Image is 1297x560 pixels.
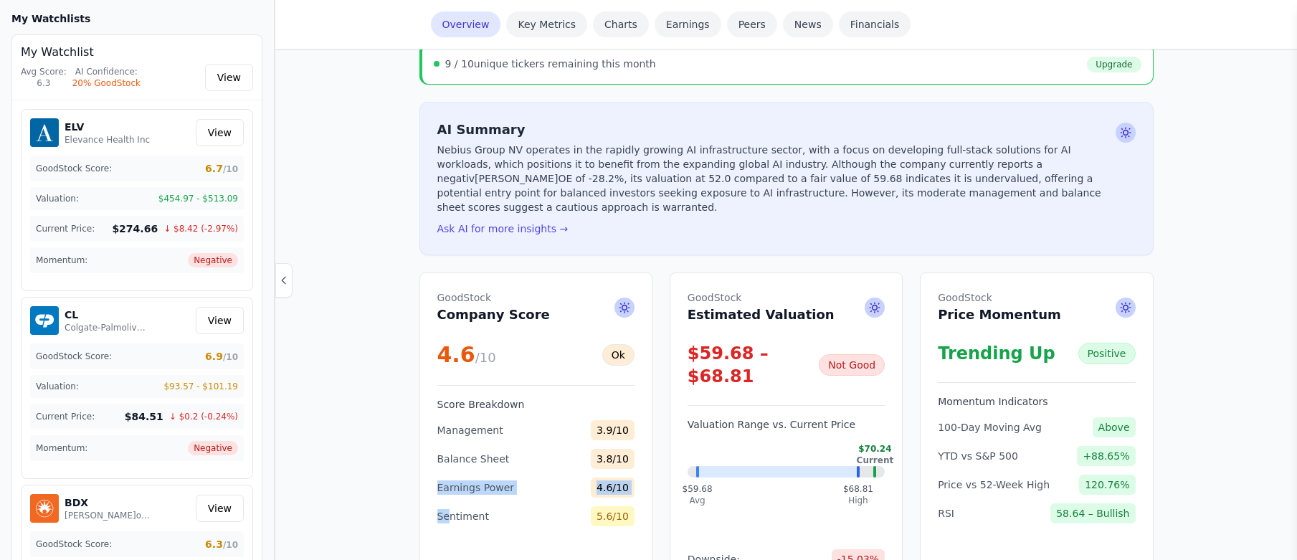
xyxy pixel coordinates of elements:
[36,411,95,422] span: Current Price:
[65,495,151,510] h5: BDX
[65,134,150,146] p: Elevance Health Inc
[205,349,238,364] span: 6.9
[783,11,833,37] a: News
[688,417,885,432] h3: Valuation Range vs. Current Price
[21,66,67,77] div: Avg Score:
[857,455,894,466] div: Current
[591,506,635,526] span: 5.6/10
[65,120,150,134] h5: ELV
[437,423,503,437] span: Management
[188,441,238,455] span: Negative
[843,495,873,506] div: High
[839,11,911,37] a: Financials
[30,494,59,523] img: BDX
[1116,123,1136,143] span: Ask AI
[125,409,163,424] span: $84.51
[437,480,515,495] span: Earnings Power
[169,411,238,422] span: ↓ $0.2 (-0.24%)
[1087,57,1141,72] a: Upgrade
[938,478,1050,492] span: Price vs 52-Week High
[1078,343,1136,364] div: Positive
[593,11,649,37] a: Charts
[431,11,501,37] a: Overview
[158,193,238,204] span: $454.97 - $513.09
[938,449,1018,463] span: YTD vs S&P 500
[196,495,244,522] a: View
[65,322,151,333] p: Colgate-Palmolive Co
[21,44,253,61] h4: My Watchlist
[445,58,474,70] span: 9 / 10
[36,223,95,234] span: Current Price:
[30,118,59,147] img: ELV
[1079,475,1135,495] span: 120.76%
[1077,446,1135,466] span: +88.65%
[591,478,635,498] span: 4.6/10
[30,306,59,335] img: CL
[223,352,238,362] span: /10
[437,290,550,325] h2: Company Score
[591,420,635,440] span: 3.9/10
[437,222,569,236] button: Ask AI for more insights →
[475,350,496,365] span: /10
[938,342,1055,365] div: Trending Up
[614,298,635,318] span: Ask AI
[506,11,587,37] a: Key Metrics
[938,394,1135,409] h3: Momentum Indicators
[36,163,112,174] span: GoodStock Score:
[857,443,894,466] div: $70.24
[36,255,87,266] span: Momentum:
[65,308,151,322] h5: CL
[205,64,253,91] a: View
[196,307,244,334] a: View
[223,164,238,174] span: /10
[938,506,954,521] span: RSI
[688,290,835,325] h2: Estimated Valuation
[437,397,635,412] h3: Score Breakdown
[437,143,1110,214] p: Nebius Group NV operates in the rapidly growing AI infrastructure sector, with a focus on develop...
[1116,298,1136,318] span: Ask AI
[655,11,721,37] a: Earnings
[223,540,238,550] span: /10
[938,290,1061,305] span: GoodStock
[683,495,713,506] div: Avg
[72,77,141,89] div: 20% GoodStock
[205,161,238,176] span: 6.7
[65,510,151,521] p: [PERSON_NAME]o[PERSON_NAME]on and Co
[683,483,713,506] div: $59.68
[72,66,141,77] div: AI Confidence:
[163,381,238,392] span: $93.57 - $101.19
[437,290,550,305] span: GoodStock
[21,77,67,89] div: 6.3
[602,344,635,366] div: Ok
[591,449,635,469] span: 3.8/10
[727,11,777,37] a: Peers
[437,452,510,466] span: Balance Sheet
[205,537,238,551] span: 6.3
[196,119,244,146] a: View
[437,120,1110,140] h2: AI Summary
[36,381,79,392] span: Valuation:
[36,351,112,362] span: GoodStock Score:
[688,342,819,388] div: $59.68 – $68.81
[843,483,873,506] div: $68.81
[819,354,885,376] div: Not Good
[36,442,87,454] span: Momentum:
[36,538,112,550] span: GoodStock Score:
[445,57,656,71] div: unique tickers remaining this month
[1093,417,1136,437] span: Above
[688,290,835,305] span: GoodStock
[938,290,1061,325] h2: Price Momentum
[437,342,496,368] div: 4.6
[865,298,885,318] span: Ask AI
[163,223,238,234] span: ↓ $8.42 (-2.97%)
[11,11,90,26] h3: My Watchlists
[188,253,238,267] span: Negative
[437,509,489,523] span: Sentiment
[36,193,79,204] span: Valuation:
[112,222,158,236] span: $274.66
[938,420,1042,435] span: 100-Day Moving Avg
[1050,503,1135,523] span: 58.64 – Bullish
